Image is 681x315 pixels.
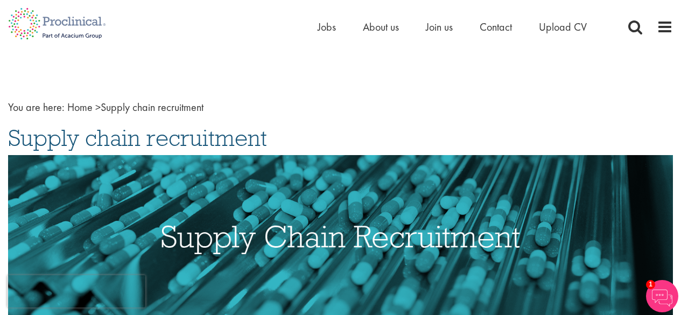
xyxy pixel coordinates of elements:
[646,280,655,289] span: 1
[67,100,203,114] span: Supply chain recruitment
[8,275,145,307] iframe: reCAPTCHA
[67,100,93,114] a: breadcrumb link to Home
[95,100,101,114] span: >
[539,20,587,34] a: Upload CV
[480,20,512,34] a: Contact
[426,20,453,34] a: Join us
[8,123,267,152] span: Supply chain recruitment
[318,20,336,34] a: Jobs
[8,100,65,114] span: You are here:
[363,20,399,34] a: About us
[646,280,678,312] img: Chatbot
